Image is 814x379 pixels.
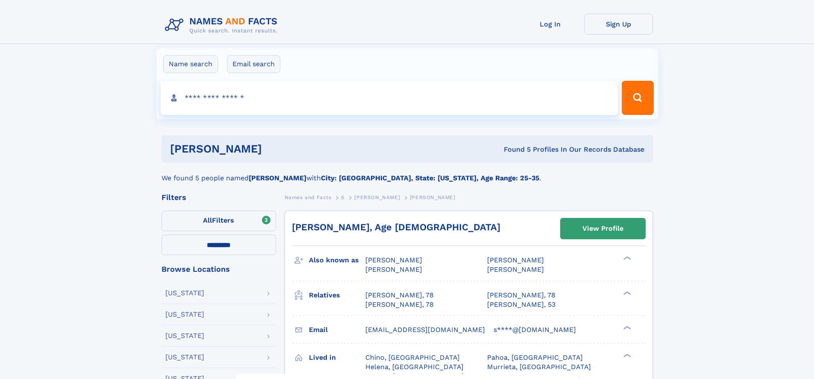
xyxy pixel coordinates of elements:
[165,354,204,361] div: [US_STATE]
[487,265,544,273] span: [PERSON_NAME]
[165,311,204,318] div: [US_STATE]
[163,55,218,73] label: Name search
[365,256,422,264] span: [PERSON_NAME]
[487,291,555,300] a: [PERSON_NAME], 78
[365,326,485,334] span: [EMAIL_ADDRESS][DOMAIN_NAME]
[365,300,434,309] a: [PERSON_NAME], 78
[585,14,653,35] a: Sign Up
[383,145,644,154] div: Found 5 Profiles In Our Records Database
[487,353,583,361] span: Pahoa, [GEOGRAPHIC_DATA]
[162,211,276,231] label: Filters
[516,14,585,35] a: Log In
[354,192,400,203] a: [PERSON_NAME]
[227,55,280,73] label: Email search
[561,218,645,239] a: View Profile
[309,253,365,267] h3: Also known as
[162,194,276,201] div: Filters
[487,300,555,309] a: [PERSON_NAME], 53
[582,219,623,238] div: View Profile
[621,325,632,330] div: ❯
[162,265,276,273] div: Browse Locations
[309,288,365,303] h3: Relatives
[309,350,365,365] h3: Lived in
[365,265,422,273] span: [PERSON_NAME]
[487,363,591,371] span: Murrieta, [GEOGRAPHIC_DATA]
[354,194,400,200] span: [PERSON_NAME]
[249,174,306,182] b: [PERSON_NAME]
[309,323,365,337] h3: Email
[410,194,455,200] span: [PERSON_NAME]
[341,192,345,203] a: S
[162,14,285,37] img: Logo Names and Facts
[621,290,632,296] div: ❯
[292,222,500,232] a: [PERSON_NAME], Age [DEMOGRAPHIC_DATA]
[161,81,618,115] input: search input
[341,194,345,200] span: S
[621,353,632,358] div: ❯
[365,353,460,361] span: Chino, [GEOGRAPHIC_DATA]
[165,332,204,339] div: [US_STATE]
[285,192,332,203] a: Names and Facts
[622,81,653,115] button: Search Button
[365,291,434,300] a: [PERSON_NAME], 78
[203,216,212,224] span: All
[321,174,539,182] b: City: [GEOGRAPHIC_DATA], State: [US_STATE], Age Range: 25-35
[170,144,383,154] h1: [PERSON_NAME]
[621,256,632,261] div: ❯
[487,256,544,264] span: [PERSON_NAME]
[365,363,464,371] span: Helena, [GEOGRAPHIC_DATA]
[165,290,204,297] div: [US_STATE]
[162,163,653,183] div: We found 5 people named with .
